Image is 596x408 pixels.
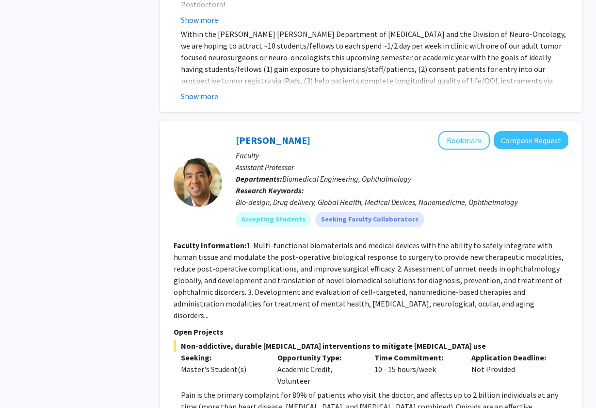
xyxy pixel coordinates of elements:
div: Bio-design, Drug delivery, Global Health, Medical Devices, Nanomedicine, Ophthalmology [236,196,568,208]
span: Non-addictive, durable [MEDICAL_DATA] interventions to mitigate [MEDICAL_DATA] use [174,340,568,352]
b: Departments: [236,174,282,184]
div: Not Provided [464,352,561,387]
p: Faculty [236,150,568,161]
p: Seeking: [181,352,263,363]
div: Academic Credit, Volunteer [270,352,367,387]
b: Research Keywords: [236,186,304,195]
a: [PERSON_NAME] [236,134,310,146]
button: Show more [181,90,218,102]
div: Master's Student(s) [181,363,263,375]
span: Biomedical Engineering, Ophthalmology [282,174,411,184]
button: Show more [181,14,218,26]
p: Time Commitment: [374,352,457,363]
p: Application Deadline: [471,352,554,363]
p: Open Projects [174,326,568,338]
div: 10 - 15 hours/week [367,352,464,387]
b: Faculty Information: [174,240,246,250]
fg-read-more: 1. Multi-functional biomaterials and medical devices with the ability to safely integrate with hu... [174,240,564,320]
iframe: Chat [7,364,41,401]
p: Opportunity Type: [277,352,360,363]
mat-chip: Seeking Faculty Collaborators [315,212,424,227]
button: Compose Request to Kunal Parikh [494,131,568,149]
button: Add Kunal Parikh to Bookmarks [438,131,490,150]
mat-chip: Accepting Students [236,212,311,227]
p: Assistant Professor [236,161,568,173]
p: Within the [PERSON_NAME] [PERSON_NAME] Department of [MEDICAL_DATA] and the Division of Neuro-Onc... [181,28,568,110]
